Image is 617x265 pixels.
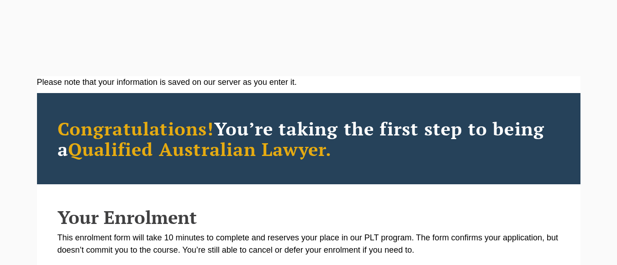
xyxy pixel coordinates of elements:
h2: Your Enrolment [58,207,560,227]
div: Please note that your information is saved on our server as you enter it. [37,76,580,88]
span: Congratulations! [58,116,214,140]
span: Qualified Australian Lawyer. [68,137,332,161]
h2: You’re taking the first step to being a [58,118,560,159]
